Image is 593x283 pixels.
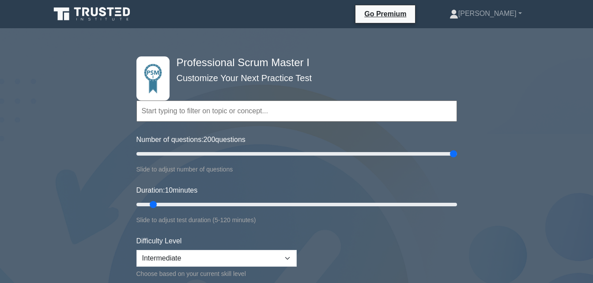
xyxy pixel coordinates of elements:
label: Duration: minutes [136,185,198,196]
label: Difficulty Level [136,236,182,246]
input: Start typing to filter on topic or concept... [136,101,457,122]
h4: Professional Scrum Master I [173,56,414,69]
a: Go Premium [359,8,412,19]
div: Choose based on your current skill level [136,268,297,279]
a: [PERSON_NAME] [428,5,543,22]
span: 10 [165,186,173,194]
div: Slide to adjust number of questions [136,164,457,175]
div: Slide to adjust test duration (5-120 minutes) [136,215,457,225]
label: Number of questions: questions [136,134,246,145]
span: 200 [204,136,215,143]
